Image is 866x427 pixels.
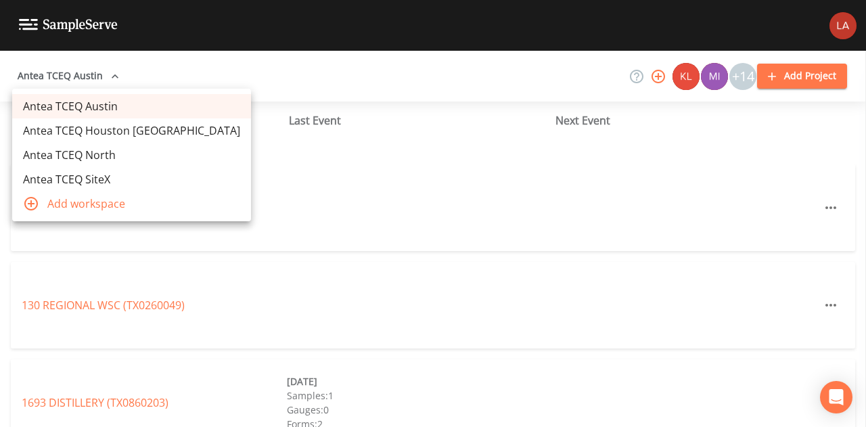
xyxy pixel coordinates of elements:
a: Antea TCEQ North [12,143,251,167]
a: Antea TCEQ Austin [12,94,251,118]
div: Open Intercom Messenger [820,381,852,413]
span: Add workspace [47,196,240,212]
a: Antea TCEQ Houston [GEOGRAPHIC_DATA] [12,118,251,143]
a: Antea TCEQ SiteX [12,167,251,192]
